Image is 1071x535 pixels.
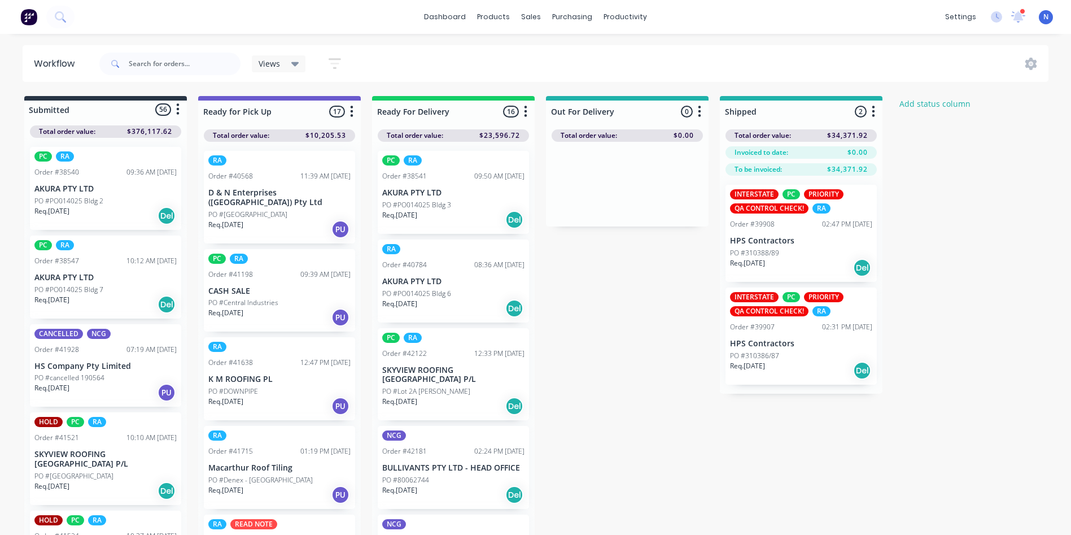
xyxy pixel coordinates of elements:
div: 09:36 AM [DATE] [126,167,177,177]
div: RA [230,254,248,264]
div: RAOrder #4056811:39 AM [DATE]D & N Enterprises ([GEOGRAPHIC_DATA]) Pty LtdPO #[GEOGRAPHIC_DATA]Re... [204,151,355,243]
p: Req. [DATE] [34,383,69,393]
div: INTERSTATEPCPRIORITYQA CONTROL CHECK!RAOrder #3990702:31 PM [DATE]HPS ContractorsPO #310386/87Req... [725,288,877,385]
div: PC [67,417,84,427]
p: HPS Contractors [730,339,872,349]
div: 11:39 AM [DATE] [300,171,351,181]
p: PO #cancelled 190564 [34,373,104,383]
div: Del [158,295,176,314]
div: QA CONTROL CHECK! [730,306,808,316]
p: HPS Contractors [730,236,872,246]
div: Order #38540 [34,167,79,177]
div: purchasing [547,8,598,25]
div: sales [515,8,547,25]
p: HS Company Pty Limited [34,362,177,371]
div: 02:31 PM [DATE] [822,322,872,332]
div: RA [88,515,106,525]
a: dashboard [418,8,471,25]
p: PO #80062744 [382,475,429,485]
div: READ NOTE [230,519,277,529]
div: Del [853,362,871,380]
p: PO #Lot 2A [PERSON_NAME] [382,386,470,397]
div: 12:47 PM [DATE] [300,358,351,368]
p: Req. [DATE] [382,397,417,407]
div: RA [56,151,74,162]
p: Req. [DATE] [208,220,243,230]
div: CANCELLEDNCGOrder #4192807:19 AM [DATE]HS Company Pty LimitedPO #cancelled 190564Req.[DATE]PU [30,324,181,407]
div: RAOrder #4171501:19 PM [DATE]Macarthur Roof TilingPO #Denex - [GEOGRAPHIC_DATA]Req.[DATE]PU [204,426,355,509]
div: Order #41715 [208,446,253,456]
div: RA [382,244,400,254]
p: K M ROOFING PL [208,375,351,384]
p: PO #[GEOGRAPHIC_DATA] [34,471,113,481]
div: RA [404,333,422,343]
p: AKURA PTY LTD [34,273,177,282]
div: Order #40784 [382,260,427,270]
div: Order #39908 [730,219,775,229]
p: PO #PO014025 Bldg 2 [34,196,103,206]
div: PU [158,384,176,402]
div: NCGOrder #4218102:24 PM [DATE]BULLIVANTS PTY LTD - HEAD OFFICEPO #80062744Req.[DATE]Del [378,426,529,509]
p: PO #PO014025 Bldg 3 [382,200,451,210]
div: PRIORITY [804,189,843,199]
div: INTERSTATE [730,189,779,199]
div: Order #41521 [34,433,79,443]
span: To be invoiced: [735,164,782,175]
div: RA [88,417,106,427]
div: 01:19 PM [DATE] [300,446,351,456]
button: Add status column [894,96,977,111]
p: Req. [DATE] [208,308,243,318]
p: Req. [DATE] [208,485,243,495]
div: Order #41198 [208,269,253,280]
span: Total order value: [735,131,791,141]
p: BULLIVANTS PTY LTD - HEAD OFFICE [382,463,524,473]
p: PO #310388/89 [730,248,779,258]
span: Total order value: [561,131,617,141]
div: PCRAOrder #4212212:33 PM [DATE]SKYVIEW ROOFING [GEOGRAPHIC_DATA] P/LPO #Lot 2A [PERSON_NAME]Req.[... [378,328,529,421]
p: Req. [DATE] [34,295,69,305]
div: PCRAOrder #3854109:50 AM [DATE]AKURA PTY LTDPO #PO014025 Bldg 3Req.[DATE]Del [378,151,529,234]
span: Views [259,58,280,69]
span: Total order value: [213,131,269,141]
div: Del [505,486,523,504]
p: AKURA PTY LTD [34,184,177,194]
span: $23,596.72 [479,131,520,141]
div: HOLD [34,515,63,525]
p: Req. [DATE] [382,210,417,220]
p: Req. [DATE] [382,299,417,309]
p: D & N Enterprises ([GEOGRAPHIC_DATA]) Pty Ltd [208,188,351,207]
p: PO #PO014025 Bldg 6 [382,289,451,299]
div: 07:19 AM [DATE] [126,345,177,355]
p: PO #310386/87 [730,351,779,361]
div: 10:10 AM [DATE] [126,433,177,443]
div: RAOrder #4163812:47 PM [DATE]K M ROOFING PLPO #DOWNPIPEReq.[DATE]PU [204,337,355,420]
div: Del [853,259,871,277]
p: AKURA PTY LTD [382,277,524,286]
div: 08:36 AM [DATE] [474,260,524,270]
div: Order #41638 [208,358,253,368]
div: RA [208,342,226,352]
div: HOLD [34,417,63,427]
div: Order #39907 [730,322,775,332]
div: Del [158,482,176,500]
div: Del [505,299,523,317]
div: PCRAOrder #3854710:12 AM [DATE]AKURA PTY LTDPO #PO014025 Bldg 7Req.[DATE]Del [30,236,181,319]
div: PU [331,220,349,238]
div: RAOrder #4078408:36 AM [DATE]AKURA PTY LTDPO #PO014025 Bldg 6Req.[DATE]Del [378,240,529,323]
div: CANCELLED [34,329,83,339]
span: Total order value: [387,131,443,141]
p: SKYVIEW ROOFING [GEOGRAPHIC_DATA] P/L [34,450,177,469]
div: PC [34,240,52,250]
div: settings [939,8,982,25]
div: Order #38547 [34,256,79,266]
div: PU [331,308,349,327]
p: PO #DOWNPIPE [208,386,258,397]
div: 10:12 AM [DATE] [126,256,177,266]
div: NCG [382,430,406,441]
p: AKURA PTY LTD [382,188,524,198]
div: Order #42122 [382,349,427,359]
p: PO #[GEOGRAPHIC_DATA] [208,210,287,220]
p: Req. [DATE] [34,481,69,491]
p: CASH SALE [208,286,351,296]
div: RA [812,203,830,214]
